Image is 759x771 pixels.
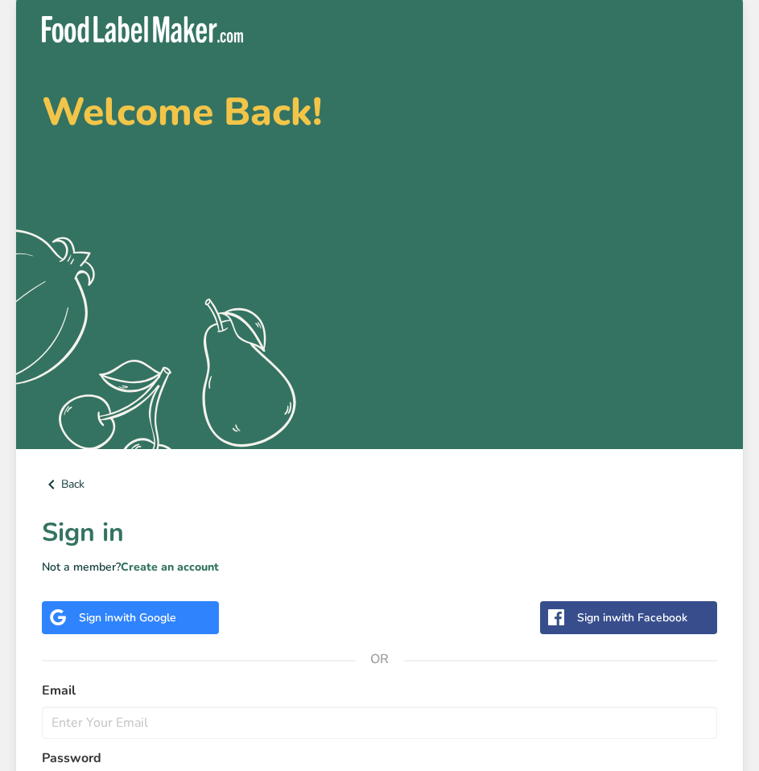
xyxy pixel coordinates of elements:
[42,93,717,131] h2: Welcome Back!
[577,609,687,626] div: Sign in
[42,513,717,552] h1: Sign in
[42,748,717,768] label: Password
[42,16,243,43] img: Food Label Maker
[121,559,219,575] a: Create an account
[612,610,687,625] span: with Facebook
[42,707,717,739] input: Enter Your Email
[113,610,176,625] span: with Google
[356,635,404,683] span: OR
[42,681,717,700] label: Email
[79,609,176,626] div: Sign in
[42,475,717,494] a: Back
[42,559,717,575] p: Not a member?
